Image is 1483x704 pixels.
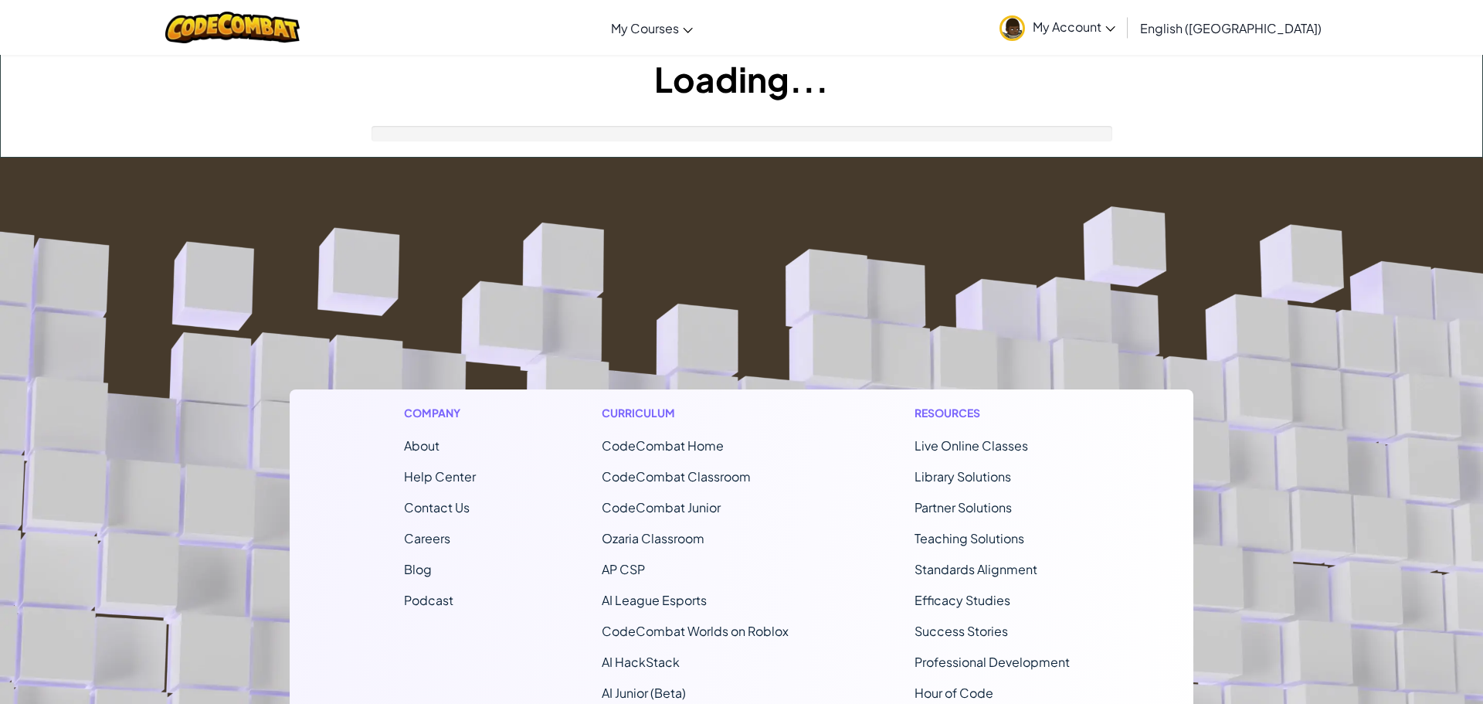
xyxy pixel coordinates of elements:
a: CodeCombat Junior [602,499,721,515]
h1: Company [404,405,476,421]
span: English ([GEOGRAPHIC_DATA]) [1140,20,1322,36]
a: Blog [404,561,432,577]
span: CodeCombat Home [602,437,724,454]
a: Ozaria Classroom [602,530,704,546]
h1: Curriculum [602,405,789,421]
a: CodeCombat Worlds on Roblox [602,623,789,639]
a: Live Online Classes [915,437,1028,454]
a: My Courses [603,7,701,49]
a: My Account [992,3,1123,52]
a: Help Center [404,468,476,485]
a: Teaching Solutions [915,530,1024,546]
h1: Resources [915,405,1079,421]
a: AI Junior (Beta) [602,685,686,701]
a: AI HackStack [602,654,680,670]
a: Library Solutions [915,468,1011,485]
span: Contact Us [404,499,470,515]
a: Careers [404,530,450,546]
img: avatar [999,15,1025,41]
a: Podcast [404,592,453,608]
a: Standards Alignment [915,561,1037,577]
a: Efficacy Studies [915,592,1010,608]
a: About [404,437,439,454]
img: CodeCombat logo [165,12,300,43]
a: Professional Development [915,654,1070,670]
a: CodeCombat Classroom [602,468,751,485]
a: Hour of Code [915,685,993,701]
span: My Courses [611,20,679,36]
a: Success Stories [915,623,1008,639]
h1: Loading... [1,55,1482,103]
a: English ([GEOGRAPHIC_DATA]) [1132,7,1329,49]
a: AP CSP [602,561,645,577]
a: AI League Esports [602,592,707,608]
a: Partner Solutions [915,499,1012,515]
span: My Account [1033,19,1115,35]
